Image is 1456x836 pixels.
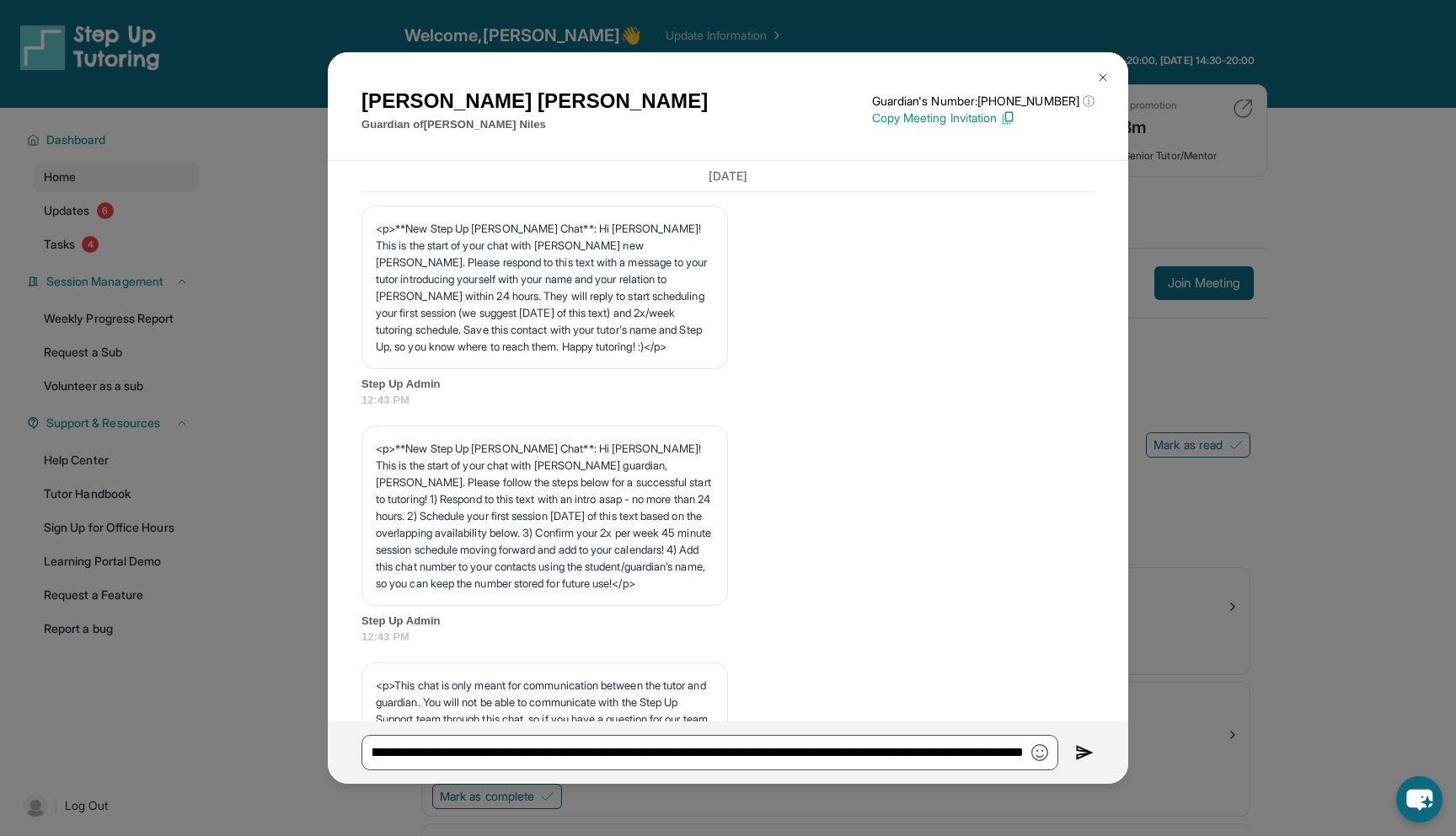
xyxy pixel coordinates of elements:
[361,629,1095,646] span: 12:43 PM
[361,392,1095,409] span: 12:43 PM
[376,440,714,592] p: <p>**New Step Up [PERSON_NAME] Chat**: Hi [PERSON_NAME]! This is the start of your chat with [PER...
[872,93,1095,110] p: Guardian's Number: [PHONE_NUMBER]
[376,220,714,355] p: <p>**New Step Up [PERSON_NAME] Chat**: Hi [PERSON_NAME]! This is the start of your chat with [PER...
[361,116,708,133] p: Guardian of [PERSON_NAME] Niles
[872,110,1095,126] p: Copy Meeting Invitation
[1396,776,1443,823] button: chat-button
[361,613,1095,630] span: Step Up Admin
[361,86,708,116] h1: [PERSON_NAME] [PERSON_NAME]
[361,168,1095,185] h3: [DATE]
[361,376,1095,393] span: Step Up Admin
[1000,110,1015,126] img: Copy Icon
[1083,93,1095,110] span: ⓘ
[1031,744,1048,761] img: Emoji
[376,677,714,744] p: <p>This chat is only meant for communication between the tutor and guardian. You will not be able...
[1096,71,1110,84] img: Close Icon
[1075,742,1095,763] img: Send icon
